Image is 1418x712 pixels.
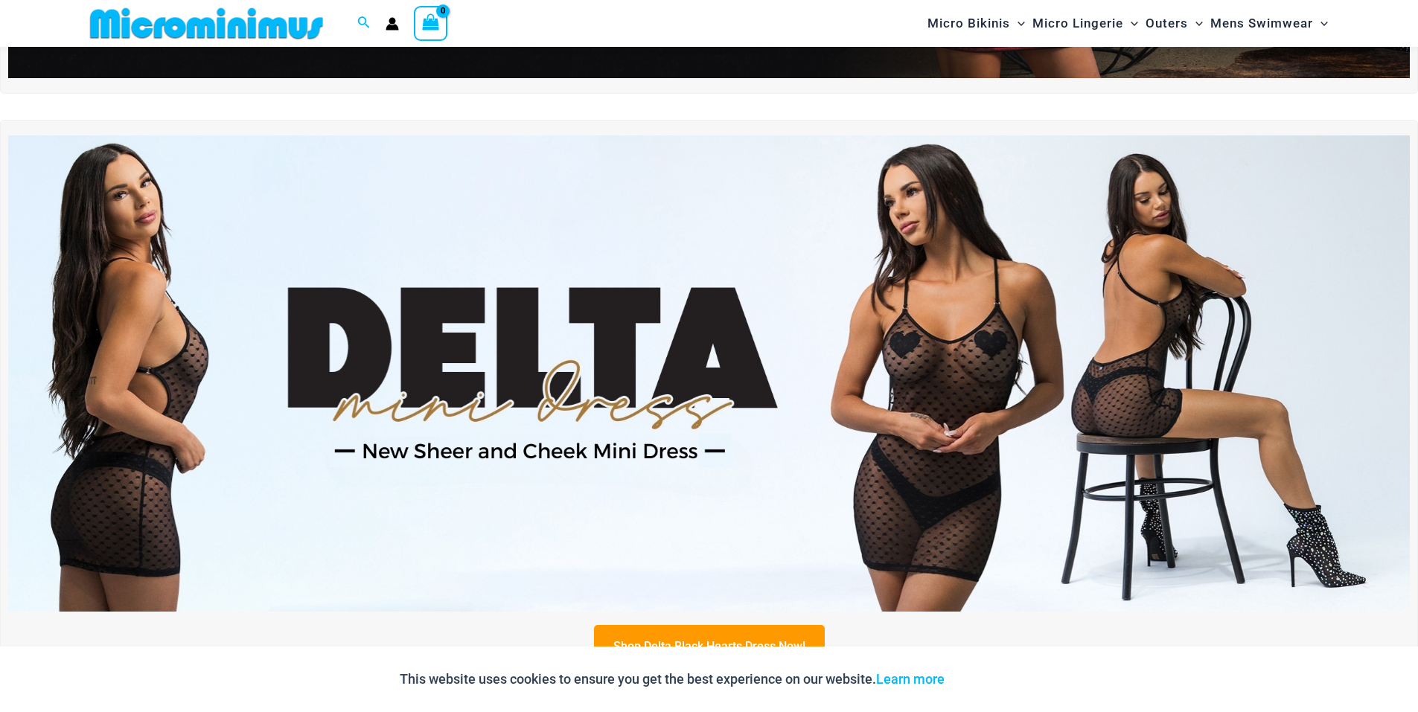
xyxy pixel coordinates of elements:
a: Learn more [876,671,945,687]
span: Menu Toggle [1123,4,1138,42]
a: Search icon link [357,14,371,33]
span: Menu Toggle [1313,4,1328,42]
a: Micro BikinisMenu ToggleMenu Toggle [924,4,1029,42]
a: View Shopping Cart, empty [414,6,448,40]
a: Shop Delta Black Hearts Dress Now! [594,625,825,667]
p: This website uses cookies to ensure you get the best experience on our website. [400,668,945,690]
span: Menu Toggle [1010,4,1025,42]
span: Menu Toggle [1188,4,1203,42]
span: Micro Bikinis [927,4,1010,42]
a: Mens SwimwearMenu ToggleMenu Toggle [1207,4,1332,42]
button: Accept [956,661,1019,697]
img: Delta Black Hearts Dress [8,135,1410,612]
span: Outers [1146,4,1188,42]
a: Micro LingerieMenu ToggleMenu Toggle [1029,4,1142,42]
nav: Site Navigation [922,2,1335,45]
a: OutersMenu ToggleMenu Toggle [1142,4,1207,42]
a: Account icon link [386,17,399,31]
span: Micro Lingerie [1032,4,1123,42]
img: MM SHOP LOGO FLAT [84,7,329,40]
span: Mens Swimwear [1210,4,1313,42]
